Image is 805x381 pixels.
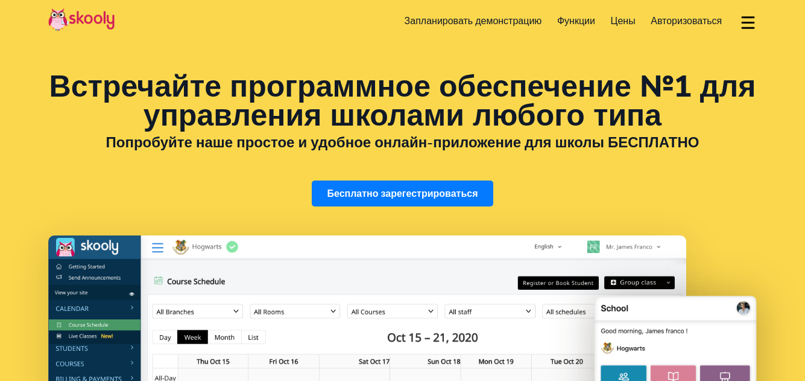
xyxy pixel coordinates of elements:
span: Авторизоваться [651,14,722,28]
a: Запланировать демонстрацию [397,11,549,31]
a: Функции [549,11,603,31]
span: Цены [611,14,636,28]
a: Бесплатно зарегестрироваться [312,181,493,207]
button: dropdown menu [739,8,757,36]
h1: Встречайте программное обеспечение №1 для управления школами любого типа [48,72,757,130]
img: Skooly [48,8,115,31]
a: Авторизоваться [643,11,730,31]
h2: Попробуйте наше простое и удобное онлайн-приложение для школы БЕСПЛАТНО [48,133,757,152]
a: Цены [603,11,643,31]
